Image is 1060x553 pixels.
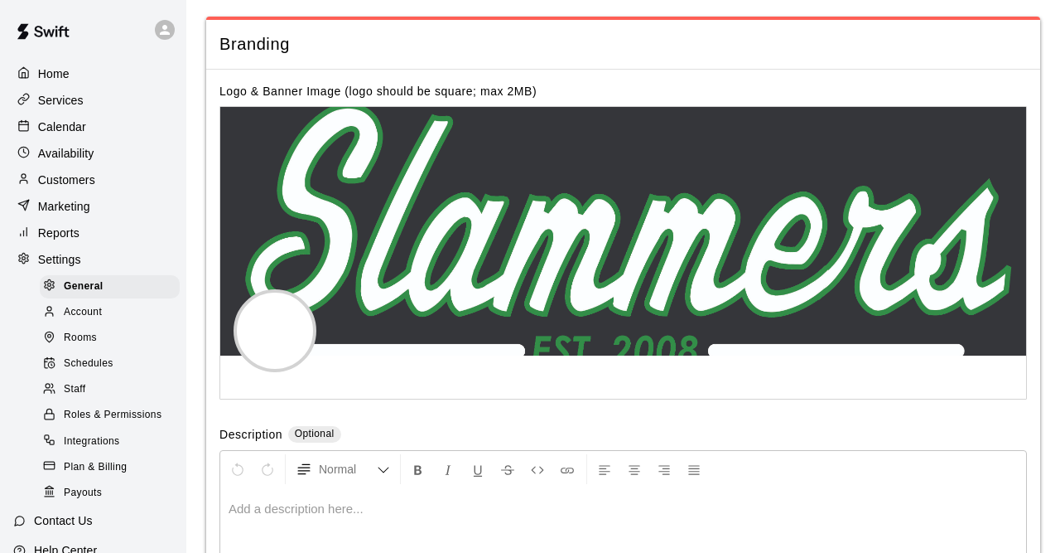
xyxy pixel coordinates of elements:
span: Rooms [64,330,97,347]
a: Integrations [40,429,186,454]
span: Payouts [64,485,102,502]
span: Branding [219,33,1027,56]
button: Right Align [650,454,678,484]
p: Home [38,65,70,82]
p: Availability [38,145,94,162]
button: Justify Align [680,454,708,484]
a: Payouts [40,480,186,506]
p: Services [38,92,84,109]
a: Marketing [13,194,173,219]
div: Schedules [40,352,180,376]
a: Schedules [40,352,186,377]
label: Description [219,426,282,445]
a: General [40,274,186,299]
button: Insert Link [553,454,581,484]
a: Plan & Billing [40,454,186,480]
a: Roles & Permissions [40,403,186,429]
span: Roles & Permissions [64,407,161,424]
span: General [64,279,104,295]
label: Logo & Banner Image (logo should be square; max 2MB) [219,85,537,98]
p: Calendar [38,119,86,135]
div: Staff [40,378,180,401]
button: Format Underline [464,454,492,484]
a: Rooms [40,326,186,352]
span: Plan & Billing [64,459,127,476]
p: Settings [38,251,81,268]
span: Schedules [64,356,113,372]
button: Redo [253,454,282,484]
button: Format Italics [434,454,462,484]
a: Reports [13,221,173,245]
button: Formatting Options [289,454,397,484]
div: Payouts [40,482,180,505]
p: Reports [38,225,79,241]
div: General [40,275,180,298]
a: Staff [40,377,186,403]
button: Format Strikethrough [494,454,522,484]
button: Left Align [590,454,619,484]
span: Account [64,304,102,321]
div: Roles & Permissions [40,404,180,427]
a: Customers [13,167,173,192]
button: Format Bold [404,454,432,484]
a: Availability [13,141,173,166]
div: Integrations [40,430,180,454]
div: Plan & Billing [40,456,180,479]
a: Home [13,61,173,86]
span: Staff [64,381,85,398]
a: Services [13,88,173,113]
a: Account [40,299,186,325]
div: Account [40,301,180,324]
button: Insert Code [523,454,552,484]
p: Customers [38,172,95,188]
span: Optional [295,428,335,439]
button: Undo [224,454,252,484]
button: Center Align [620,454,648,484]
p: Contact Us [34,512,93,529]
span: Normal [319,461,377,478]
p: Marketing [38,198,90,215]
a: Calendar [13,114,173,139]
div: Rooms [40,327,180,350]
span: Integrations [64,434,120,450]
a: Settings [13,247,173,272]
